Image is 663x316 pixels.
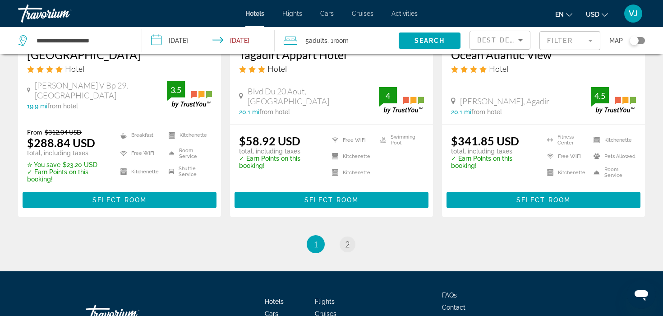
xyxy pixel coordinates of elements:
span: Room [333,37,349,44]
span: from hotel [47,102,78,110]
span: VJ [629,9,638,18]
button: Change currency [586,8,608,21]
li: Room Service [589,167,636,178]
ins: $288.84 USD [27,136,95,149]
li: Free WiFi [543,150,589,162]
span: 5 [305,34,327,47]
span: en [555,11,564,18]
span: Hotel [267,64,287,74]
button: Travelers: 5 adults, 0 children [275,27,399,54]
li: Swimming Pool [376,134,424,146]
p: total, including taxes [27,149,109,157]
a: Select Room [235,194,428,204]
button: Filter [539,31,600,51]
div: 4 [379,90,397,101]
button: Check-in date: Nov 18, 2025 Check-out date: Nov 19, 2025 [142,27,275,54]
button: Toggle map [623,37,645,45]
img: trustyou-badge.svg [591,87,636,114]
a: Flights [315,298,335,305]
span: Blvd Du 20 Aout, [GEOGRAPHIC_DATA] [248,86,379,106]
div: 3 star Hotel [239,64,424,74]
a: Select Room [447,194,640,204]
a: Cruises [352,10,373,17]
button: User Menu [622,4,645,23]
span: [PERSON_NAME] V Bp 29, [GEOGRAPHIC_DATA] [35,80,167,100]
li: Pets Allowed [589,150,636,162]
li: Room Service [164,147,212,160]
li: Breakfast [116,128,164,142]
span: Hotel [65,64,84,74]
span: [PERSON_NAME], Agadir [460,96,549,106]
span: Search [414,37,445,44]
a: Select Room [23,194,216,204]
button: Search [399,33,460,49]
li: Free WiFi [327,134,376,146]
li: Kitchenette [164,128,212,142]
p: ✓ Earn Points on this booking! [451,155,536,169]
li: Kitchenette [116,165,164,178]
span: Select Room [304,196,359,204]
li: Kitchenette [589,134,636,146]
p: ✓ Earn Points on this booking! [27,168,109,183]
div: 3.5 [167,84,185,95]
ins: $58.92 USD [239,134,300,148]
li: Free WiFi [116,147,164,160]
nav: Pagination [18,235,645,253]
span: 19.9 mi [27,102,47,110]
span: From [27,128,42,136]
a: Ocean Atlantic View [451,48,636,61]
span: Select Room [92,196,147,204]
p: $23.20 USD [27,161,109,168]
a: Tagadirt Appart Hotel [239,48,424,61]
mat-select: Sort by [477,35,523,46]
button: Select Room [235,192,428,208]
li: Shuttle Service [164,165,212,178]
span: Map [609,34,623,47]
a: Contact [442,304,465,311]
iframe: Bouton de lancement de la fenêtre de messagerie [627,280,656,309]
p: ✓ Earn Points on this booking! [239,155,321,169]
img: trustyou-badge.svg [167,81,212,108]
p: total, including taxes [239,148,321,155]
a: [GEOGRAPHIC_DATA] [27,48,212,61]
a: Flights [282,10,302,17]
a: Hotels [245,10,264,17]
ins: $341.85 USD [451,134,519,148]
span: Best Deals [477,37,524,44]
span: Hotel [489,64,508,74]
li: Kitchenette [543,167,589,178]
span: from hotel [259,108,290,116]
a: Activities [391,10,418,17]
a: Travorium [18,2,108,25]
button: Change language [555,8,572,21]
img: trustyou-badge.svg [379,87,424,114]
p: total, including taxes [451,148,536,155]
span: Select Room [516,196,571,204]
button: Select Room [447,192,640,208]
span: 20.1 mi [451,108,471,116]
span: , 1 [327,34,349,47]
span: 2 [345,239,350,249]
li: Kitchenette [327,150,376,162]
del: $312.04 USD [45,128,82,136]
button: Select Room [23,192,216,208]
a: Hotels [265,298,284,305]
span: from hotel [471,108,502,116]
span: USD [586,11,599,18]
span: ✮ You save [27,161,60,168]
li: Fitness Center [543,134,589,146]
span: Adults [309,37,327,44]
div: 4 star Hotel [451,64,636,74]
span: FAQs [442,292,457,299]
a: Cars [320,10,334,17]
